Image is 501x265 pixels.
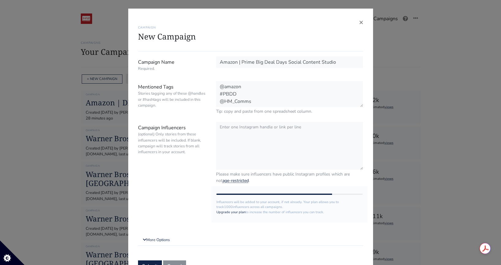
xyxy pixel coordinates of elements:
[133,81,211,115] label: Mentioned Tags
[211,186,368,222] div: Influencers will be added to your account, if not already. Your plan allows you to track influenc...
[133,122,211,184] label: Campaign Influencers
[359,17,363,27] span: ×
[222,178,249,184] a: age-restricted
[133,56,211,74] label: Campaign Name
[216,210,363,215] p: to increase the number of influencers you can track.
[216,108,363,115] small: Tip: copy and paste from one spreadsheet column.
[359,18,363,26] button: Close
[216,171,363,184] small: Please make sure influencers have public Instagram profiles which are not .
[138,66,207,72] small: Required.
[216,210,245,214] a: Upgrade your plan
[138,32,363,41] h1: New Campaign
[216,56,363,68] input: Campaign Name
[138,131,207,155] small: (optional) Only stories from these influencers will be included. If blank, campaign will track st...
[138,26,363,29] h6: CAMPAIGN
[138,235,363,246] a: More Options
[138,91,207,108] small: Stories tagging any of these @handles or #hashtags will be included in this campaign.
